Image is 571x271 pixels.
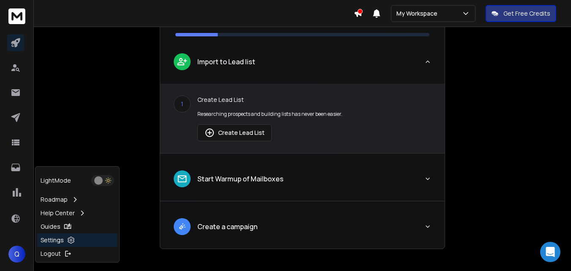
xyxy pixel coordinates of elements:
[41,195,68,204] p: Roadmap
[197,57,255,67] p: Import to Lead list
[160,211,445,249] button: leadCreate a campaign
[41,209,75,217] p: Help Center
[177,56,188,67] img: lead
[37,206,117,220] a: Help Center
[503,9,550,18] p: Get Free Credits
[174,96,191,112] div: 1
[8,246,25,263] button: Q
[37,193,117,206] a: Roadmap
[37,220,117,233] a: Guides
[197,222,257,232] p: Create a campaign
[177,173,188,184] img: lead
[197,111,431,118] p: Researching prospects and building lists has never been easier.
[205,128,215,138] img: lead
[396,9,441,18] p: My Workspace
[197,96,431,104] p: Create Lead List
[197,124,272,141] button: Create Lead List
[41,236,64,244] p: Settings
[160,47,445,84] button: leadImport to Lead list
[41,249,61,258] p: Logout
[41,176,71,185] p: Light Mode
[37,233,117,247] a: Settings
[160,84,445,153] div: leadImport to Lead list
[486,5,556,22] button: Get Free Credits
[197,174,284,184] p: Start Warmup of Mailboxes
[160,164,445,201] button: leadStart Warmup of Mailboxes
[41,222,60,231] p: Guides
[540,242,560,262] div: Open Intercom Messenger
[177,221,188,232] img: lead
